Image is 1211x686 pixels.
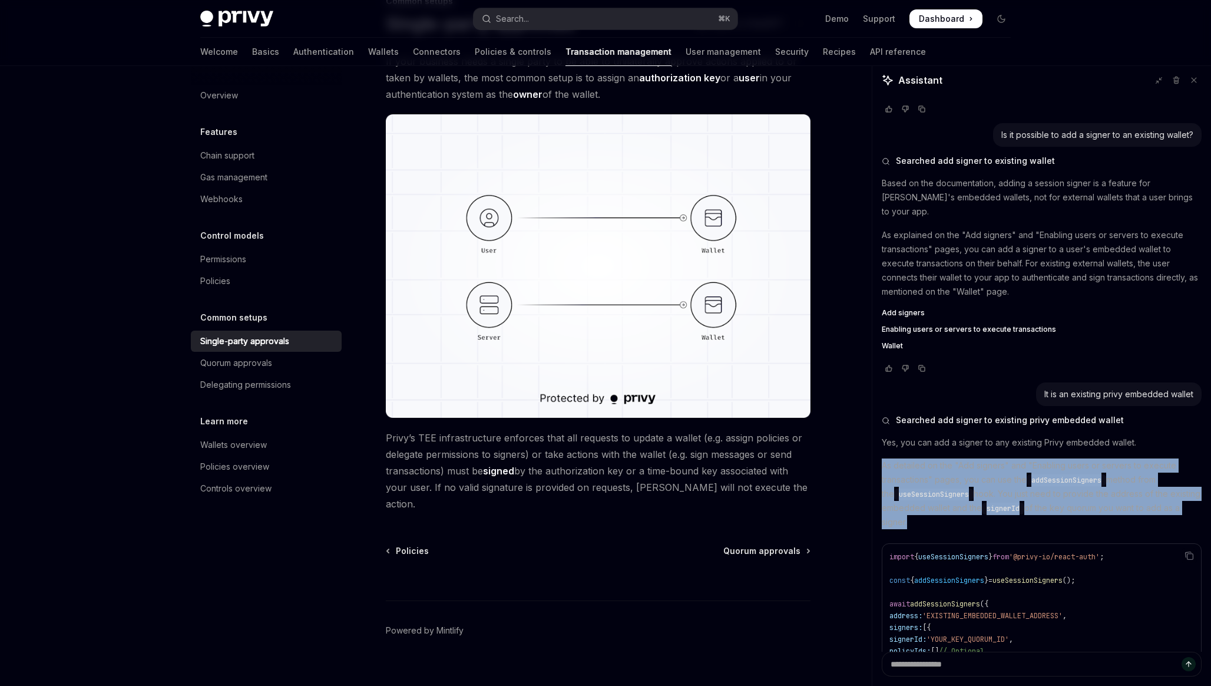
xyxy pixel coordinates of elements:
span: Quorum approvals [723,545,800,557]
a: Add signers [882,308,1202,318]
a: Wallet [882,341,1202,351]
span: address: [889,611,922,621]
h5: Features [200,125,237,139]
span: from [992,552,1009,562]
a: Welcome [200,38,238,66]
a: Controls overview [191,478,342,499]
a: authorization key [639,72,720,84]
div: Gas management [200,170,267,184]
span: signers: [889,623,922,632]
a: Gas management [191,167,342,188]
a: API reference [870,38,926,66]
div: Chain support [200,149,254,163]
div: It is an existing privy embedded wallet [1044,388,1193,400]
a: Support [863,13,895,25]
a: Chain support [191,145,342,166]
span: If your business needs a single party to be able to unilaterally approve actions applied to or ta... [386,53,810,103]
div: Is it possible to add a signer to an existing wallet? [1001,129,1193,141]
img: dark logo [200,11,273,27]
h5: Control models [200,229,264,243]
a: Security [775,38,809,66]
button: Vote that response was not good [898,362,912,374]
p: As explained on the "Add signers" and "Enabling users or servers to execute transactions" pages, ... [882,228,1202,299]
button: Searched add signer to existing privy embedded wallet [882,414,1202,426]
span: Policies [396,545,429,557]
a: Recipes [823,38,856,66]
img: single party approval [386,114,810,418]
a: Policies [191,271,342,292]
div: Search... [496,12,529,26]
span: Enabling users or servers to execute transactions [882,325,1056,334]
button: Searched add signer to existing wallet [882,155,1202,167]
a: Permissions [191,249,342,270]
a: Basics [252,38,279,66]
span: ({ [980,599,988,609]
span: useSessionSigners [899,490,969,499]
div: Controls overview [200,481,272,496]
h5: Learn more [200,414,248,428]
a: Authentication [293,38,354,66]
span: // Optional [939,647,984,656]
span: Assistant [898,73,942,87]
div: Policies [200,274,230,288]
span: useSessionSigners [992,576,1063,585]
a: Transaction management [565,38,671,66]
a: Demo [825,13,849,25]
span: , [1063,611,1067,621]
span: '@privy-io/react-auth' [1009,552,1100,562]
a: Powered by Mintlify [386,625,464,636]
span: Searched add signer to existing wallet [896,155,1055,167]
span: 'YOUR_KEY_QUORUM_ID' [927,635,1009,644]
p: Yes, you can add a signer to any existing Privy embedded wallet. [882,436,1202,450]
span: { [910,576,914,585]
a: Enabling users or servers to execute transactions [882,325,1202,334]
span: (); [1063,576,1075,585]
div: Webhooks [200,192,243,206]
span: = [988,576,992,585]
a: Overview [191,85,342,106]
a: Quorum approvals [723,545,809,557]
div: Permissions [200,252,246,266]
a: Webhooks [191,189,342,210]
button: Toggle dark mode [992,9,1011,28]
span: addSessionSigners [1031,476,1101,485]
span: ⌘ K [718,14,730,24]
span: { [914,552,918,562]
button: Copy the contents from the code block [1182,548,1197,563]
span: const [889,576,910,585]
p: As detailed on the "Add signers" and "Enabling users or servers to execute transactions" pages, y... [882,459,1202,529]
a: Single-party approvals [191,331,342,352]
span: signerId [987,504,1020,513]
span: addSessionSigners [910,599,980,609]
div: Quorum approvals [200,356,272,370]
span: [{ [922,623,931,632]
span: signerId: [889,635,927,644]
span: import [889,552,914,562]
a: Dashboard [909,9,982,28]
span: Dashboard [919,13,964,25]
span: await [889,599,910,609]
button: Vote that response was good [882,103,896,115]
button: Send message [1182,657,1196,671]
span: addSessionSigners [914,576,984,585]
span: , [1009,635,1013,644]
span: } [988,552,992,562]
span: Privy’s TEE infrastructure enforces that all requests to update a wallet (e.g. assign policies or... [386,430,810,512]
a: User management [686,38,761,66]
button: Vote that response was not good [898,103,912,115]
a: user [739,72,760,84]
a: Delegating permissions [191,374,342,395]
a: Policies [387,545,429,557]
a: Quorum approvals [191,352,342,374]
span: Add signers [882,308,925,318]
a: Connectors [413,38,461,66]
div: Single-party approvals [200,334,289,348]
div: Overview [200,88,238,103]
button: Open search [474,8,737,29]
textarea: Ask a question... [882,652,1202,677]
div: Wallets overview [200,438,267,452]
div: Delegating permissions [200,378,291,392]
div: Policies overview [200,460,269,474]
span: 'EXISTING_EMBEDDED_WALLET_ADDRESS' [922,611,1063,621]
p: Based on the documentation, adding a session signer is a feature for [PERSON_NAME]'s embedded wal... [882,176,1202,219]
